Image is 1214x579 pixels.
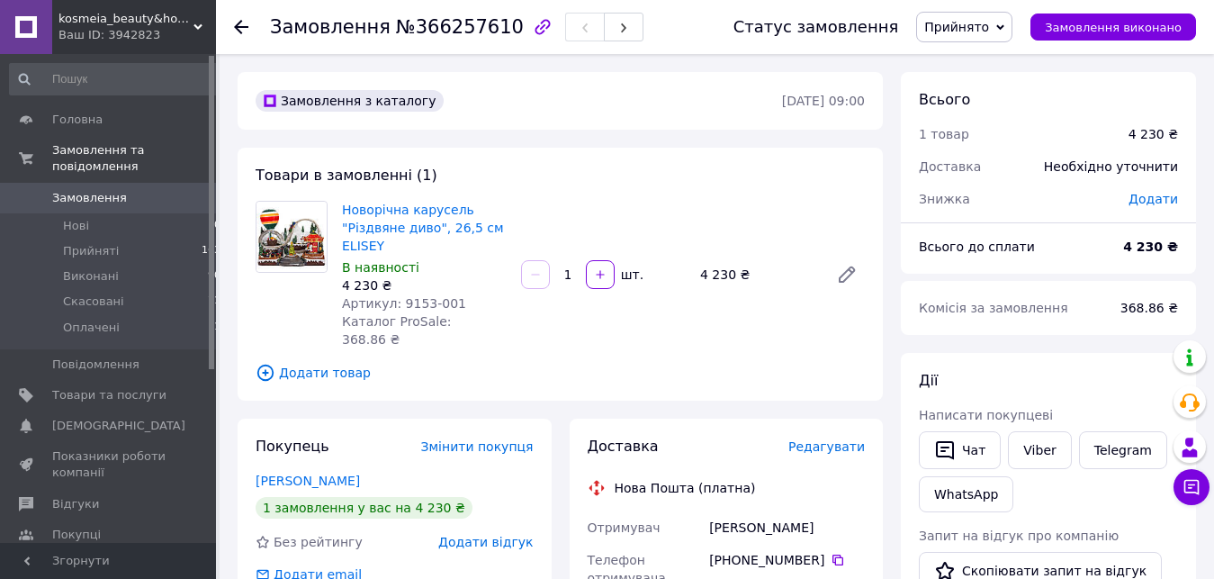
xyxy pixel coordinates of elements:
span: 368.86 ₴ [1120,301,1178,315]
a: [PERSON_NAME] [256,474,360,488]
span: Прийняті [63,243,119,259]
span: Головна [52,112,103,128]
div: Статус замовлення [733,18,899,36]
span: kosmeia_beauty&home [58,11,193,27]
div: Ваш ID: 3942823 [58,27,216,43]
div: Необхідно уточнити [1033,147,1189,186]
span: Доставка [919,159,981,174]
span: Без рейтингу [274,535,363,549]
span: 1 [214,320,220,336]
span: 90 [208,268,220,285]
span: Доставка [588,438,659,455]
span: Редагувати [788,439,865,454]
span: Артикул: 9153-001 [342,296,466,311]
span: Отримувач [588,520,661,535]
span: Замовлення [52,190,127,206]
span: Всього [919,91,970,108]
span: Показники роботи компанії [52,448,166,481]
span: Покупці [52,527,101,543]
a: Viber [1008,431,1071,469]
div: 4 230 ₴ [1129,125,1178,143]
input: Пошук [9,63,222,95]
span: Скасовані [63,294,124,310]
div: Повернутися назад [234,18,248,36]
div: [PHONE_NUMBER] [709,551,865,569]
a: WhatsApp [919,476,1013,512]
b: 4 230 ₴ [1123,240,1178,254]
span: Оплачені [63,320,120,336]
a: Telegram [1079,431,1167,469]
span: №366257610 [396,16,524,38]
a: Редагувати [829,257,865,293]
span: Запит на відгук про компанію [919,529,1119,543]
span: Замовлення виконано [1045,21,1182,34]
span: Замовлення та повідомлення [52,142,216,175]
div: 4 230 ₴ [342,276,507,294]
div: [PERSON_NAME] [706,511,868,544]
span: Покупець [256,438,329,455]
span: Комісія за замовлення [919,301,1068,315]
span: Виконані [63,268,119,285]
div: 4 230 ₴ [693,262,822,287]
span: Змінити покупця [421,439,534,454]
span: Знижка [919,192,970,206]
span: В наявності [342,260,419,275]
button: Замовлення виконано [1030,14,1196,41]
div: Нова Пошта (платна) [610,479,760,497]
div: шт. [616,266,645,284]
a: Новорічна карусель "Різдвяне диво", 26,5 см ELISEY [342,203,504,253]
span: Написати покупцеві [919,408,1053,422]
button: Чат з покупцем [1174,469,1210,505]
span: Каталог ProSale: 368.86 ₴ [342,314,451,347]
span: Замовлення [270,16,391,38]
span: Додати [1129,192,1178,206]
time: [DATE] 09:00 [782,94,865,108]
span: Відгуки [52,496,99,512]
span: Товари в замовленні (1) [256,167,437,184]
span: Дії [919,372,938,389]
span: Всього до сплати [919,240,1035,254]
span: 163 [202,243,220,259]
span: 1 товар [919,127,969,141]
span: [DEMOGRAPHIC_DATA] [52,418,185,434]
div: Замовлення з каталогу [256,90,444,112]
div: 1 замовлення у вас на 4 230 ₴ [256,497,472,519]
span: 71 [208,294,220,310]
span: Прийнято [924,20,989,34]
span: Нові [63,218,89,234]
button: Чат [919,431,1001,469]
span: Додати товар [256,363,865,383]
span: Додати відгук [438,535,533,549]
span: Повідомлення [52,357,139,373]
span: Товари та послуги [52,387,166,403]
img: Новорічна карусель "Різдвяне диво", 26,5 см ELISEY [256,202,327,272]
span: 0 [214,218,220,234]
